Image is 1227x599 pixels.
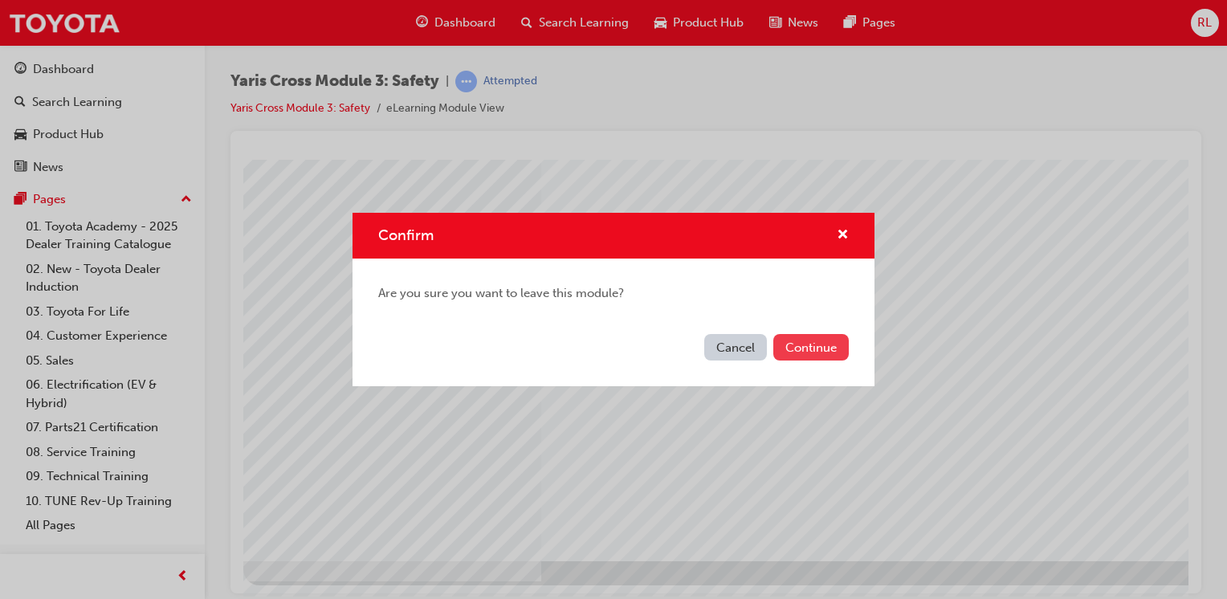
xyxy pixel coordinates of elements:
button: Cancel [704,334,767,361]
div: Confirm [353,213,874,386]
button: cross-icon [837,226,849,246]
button: Continue [773,334,849,361]
span: Confirm [378,226,434,244]
span: cross-icon [837,229,849,243]
div: Are you sure you want to leave this module? [353,259,874,328]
